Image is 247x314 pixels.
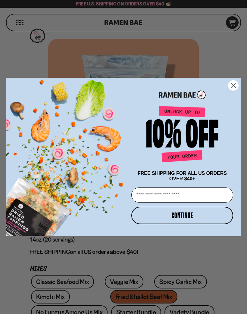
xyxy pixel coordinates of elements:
button: Close dialog [228,80,239,91]
img: ce7035ce-2e49-461c-ae4b-8ade7372f32c.png [6,73,129,236]
img: Unlock up to 10% off [145,106,220,165]
img: Ramen Bae Logo [159,90,206,100]
button: CONTINUE [131,207,233,224]
span: FREE SHIPPING FOR ALL US ORDERS OVER $40+ [138,171,227,181]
